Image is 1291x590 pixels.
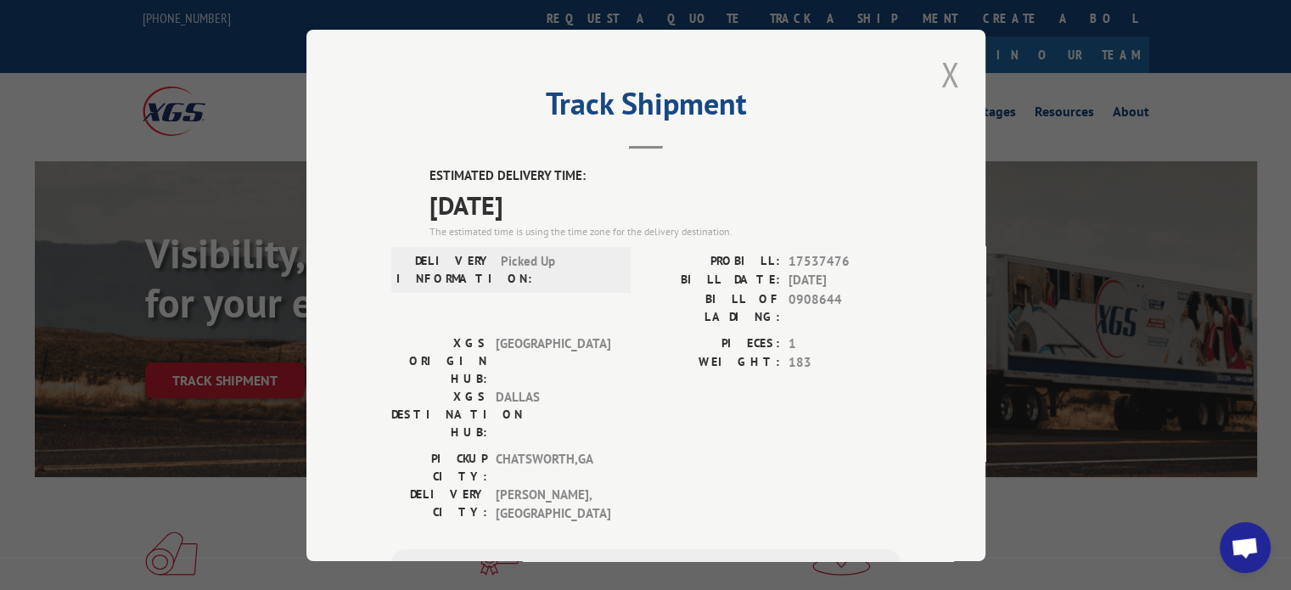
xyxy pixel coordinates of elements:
[496,334,610,387] span: [GEOGRAPHIC_DATA]
[789,271,901,290] span: [DATE]
[935,51,964,98] button: Close modal
[429,166,901,186] label: ESTIMATED DELIVERY TIME:
[396,251,492,287] label: DELIVERY INFORMATION:
[646,271,780,290] label: BILL DATE:
[501,251,615,287] span: Picked Up
[789,334,901,353] span: 1
[391,387,487,441] label: XGS DESTINATION HUB:
[391,449,487,485] label: PICKUP CITY:
[646,353,780,373] label: WEIGHT:
[496,449,610,485] span: CHATSWORTH , GA
[391,92,901,124] h2: Track Shipment
[789,289,901,325] span: 0908644
[1220,522,1271,573] a: Open chat
[496,485,610,523] span: [PERSON_NAME] , [GEOGRAPHIC_DATA]
[789,353,901,373] span: 183
[646,289,780,325] label: BILL OF LADING:
[789,251,901,271] span: 17537476
[391,485,487,523] label: DELIVERY CITY:
[646,251,780,271] label: PROBILL:
[496,387,610,441] span: DALLAS
[429,223,901,239] div: The estimated time is using the time zone for the delivery destination.
[646,334,780,353] label: PIECES:
[391,334,487,387] label: XGS ORIGIN HUB:
[429,185,901,223] span: [DATE]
